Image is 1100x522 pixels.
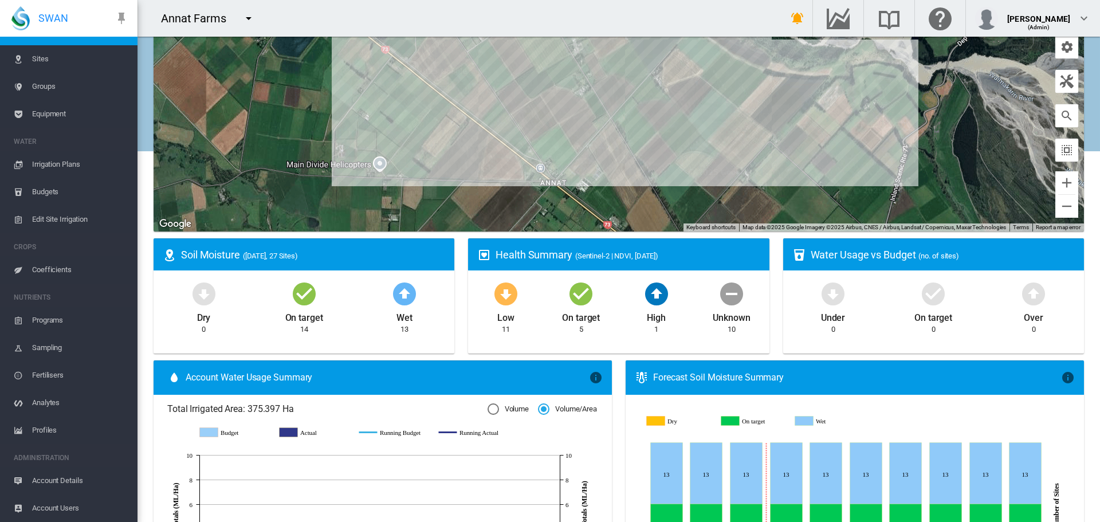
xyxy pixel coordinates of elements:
[290,280,318,307] md-icon: icon-checkbox-marked-circle
[969,443,1001,504] g: Wet Sep 13, 2025 13
[819,280,847,307] md-icon: icon-arrow-down-bold-circle
[32,494,128,522] span: Account Users
[190,501,193,508] tspan: 6
[810,443,842,504] g: Wet Sep 09, 2025 13
[562,307,600,324] div: On target
[38,11,68,25] span: SWAN
[918,252,959,260] span: (no. of sites)
[280,427,348,438] g: Actual
[1032,324,1036,335] div: 0
[400,324,408,335] div: 13
[32,100,128,128] span: Equipment
[565,477,569,484] tspan: 8
[32,389,128,417] span: Analytes
[926,11,954,25] md-icon: Click here for help
[589,371,603,384] md-icon: icon-information
[1077,11,1091,25] md-icon: icon-chevron-down
[14,449,128,467] span: ADMINISTRATION
[477,248,491,262] md-icon: icon-heart-box-outline
[1020,280,1047,307] md-icon: icon-arrow-up-bold-circle
[875,11,903,25] md-icon: Search the knowledge base
[914,307,952,324] div: On target
[391,280,418,307] md-icon: icon-arrow-up-bold-circle
[650,443,682,504] g: Wet Sep 05, 2025 13
[728,324,736,335] div: 10
[647,416,712,426] g: Dry
[14,238,128,256] span: CROPS
[1055,36,1078,58] button: icon-cog
[242,11,256,25] md-icon: icon-menu-down
[439,427,507,438] g: Running Actual
[1061,371,1075,384] md-icon: icon-information
[32,467,128,494] span: Account Details
[197,307,211,324] div: Dry
[821,307,846,324] div: Under
[1060,109,1074,123] md-icon: icon-magnify
[975,7,998,30] img: profile.jpg
[32,45,128,73] span: Sites
[643,280,670,307] md-icon: icon-arrow-up-bold-circle
[1055,104,1078,127] button: icon-magnify
[1060,40,1074,54] md-icon: icon-cog
[1055,195,1078,218] button: Zoom out
[920,280,947,307] md-icon: icon-checkbox-marked-circle
[579,324,583,335] div: 5
[786,7,809,30] button: icon-bell-ring
[190,477,193,484] tspan: 8
[14,132,128,151] span: WATER
[1036,224,1081,230] a: Report a map error
[1009,443,1041,504] g: Wet Sep 14, 2025 13
[575,252,658,260] span: (Sentinel-2 | NDVI, [DATE])
[202,324,206,335] div: 0
[538,404,597,415] md-radio-button: Volume/Area
[730,443,762,504] g: Wet Sep 07, 2025 13
[161,10,237,26] div: Annat Farms
[1055,139,1078,162] button: icon-select-all
[32,178,128,206] span: Budgets
[718,280,745,307] md-icon: icon-minus-circle
[186,452,192,459] tspan: 10
[686,223,736,231] button: Keyboard shortcuts
[850,443,882,504] g: Wet Sep 10, 2025 13
[190,280,218,307] md-icon: icon-arrow-down-bold-circle
[654,324,658,335] div: 1
[502,324,510,335] div: 11
[647,307,666,324] div: High
[300,324,308,335] div: 14
[889,443,921,504] g: Wet Sep 11, 2025 13
[497,307,514,324] div: Low
[167,371,181,384] md-icon: icon-water
[359,427,427,438] g: Running Budget
[565,501,569,508] tspan: 6
[713,307,750,324] div: Unknown
[770,443,802,504] g: Wet Sep 08, 2025 13
[32,307,128,334] span: Programs
[32,206,128,233] span: Edit Site Irrigation
[492,280,520,307] md-icon: icon-arrow-down-bold-circle
[742,224,1006,230] span: Map data ©2025 Google Imagery ©2025 Airbus, CNES / Airbus, Landsat / Copernicus, Maxar Technologies
[32,256,128,284] span: Coefficients
[11,6,30,30] img: SWAN-Landscape-Logo-Colour-drop.png
[1055,171,1078,194] button: Zoom in
[795,416,861,426] g: Wet
[1007,9,1070,20] div: [PERSON_NAME]
[163,248,176,262] md-icon: icon-map-marker-radius
[1024,307,1043,324] div: Over
[791,11,804,25] md-icon: icon-bell-ring
[32,417,128,444] span: Profiles
[14,288,128,307] span: NUTRIENTS
[156,217,194,231] a: Open this area in Google Maps (opens a new window)
[690,443,722,504] g: Wet Sep 06, 2025 13
[1013,224,1029,230] a: Terms
[200,427,268,438] g: Budget
[567,280,595,307] md-icon: icon-checkbox-marked-circle
[32,362,128,389] span: Fertilisers
[285,307,323,324] div: On target
[496,248,760,262] div: Health Summary
[167,403,488,415] span: Total Irrigated Area: 375.397 Ha
[811,248,1075,262] div: Water Usage vs Budget
[181,248,445,262] div: Soil Moisture
[243,252,298,260] span: ([DATE], 27 Sites)
[186,371,589,384] span: Account Water Usage Summary
[929,443,961,504] g: Wet Sep 12, 2025 13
